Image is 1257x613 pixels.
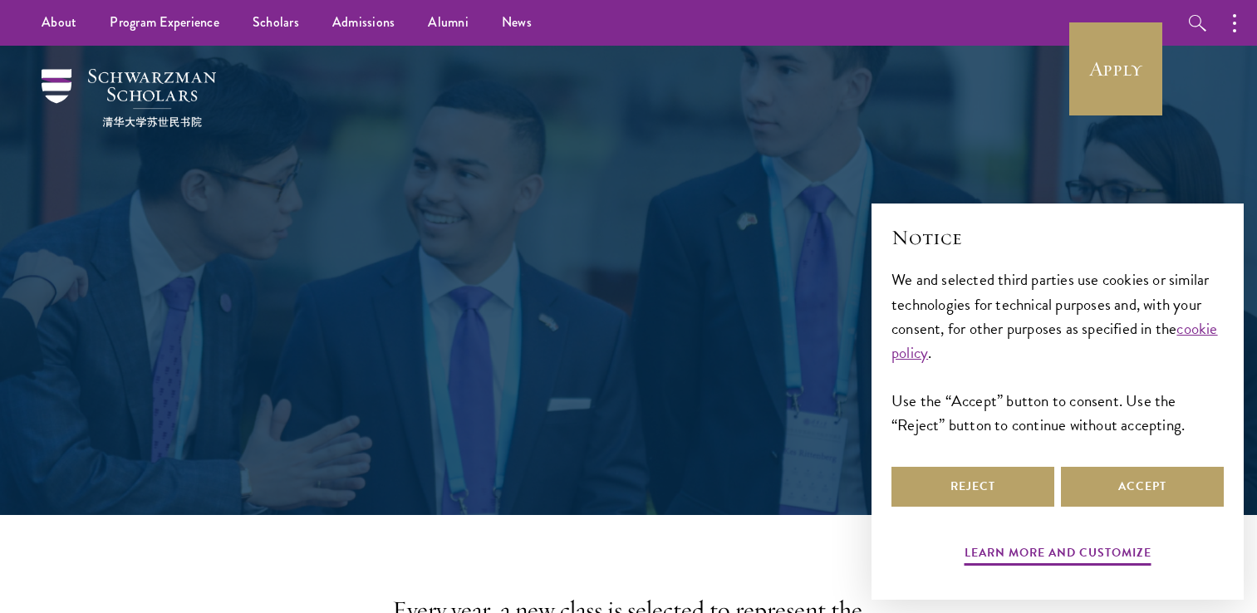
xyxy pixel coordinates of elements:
img: Schwarzman Scholars [42,69,216,127]
h2: Notice [891,223,1224,252]
div: We and selected third parties use cookies or similar technologies for technical purposes and, wit... [891,267,1224,436]
a: Apply [1069,22,1162,115]
button: Reject [891,467,1054,507]
a: cookie policy [891,316,1218,365]
button: Accept [1061,467,1224,507]
button: Learn more and customize [965,542,1151,568]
